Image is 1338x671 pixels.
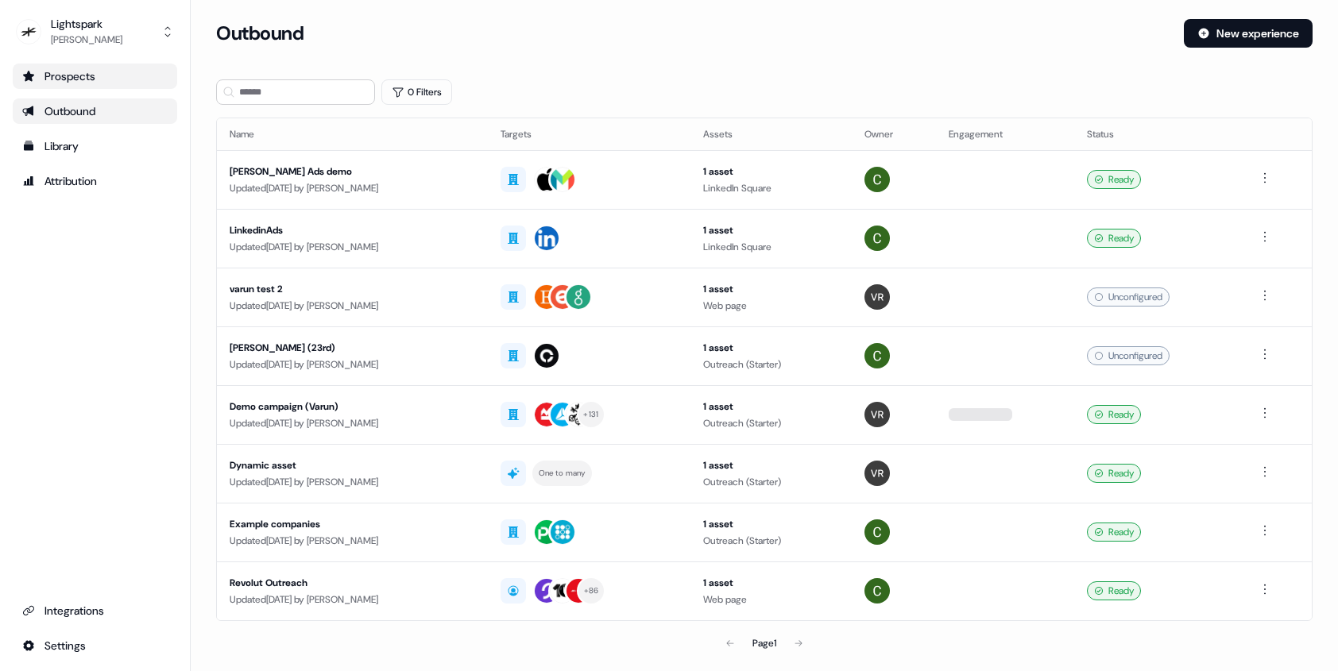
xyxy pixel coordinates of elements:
[230,592,475,607] div: Updated [DATE] by [PERSON_NAME]
[230,533,475,549] div: Updated [DATE] by [PERSON_NAME]
[864,519,890,545] img: Cayle
[1087,170,1141,189] div: Ready
[1087,229,1141,248] div: Ready
[51,16,122,32] div: Lightspark
[230,575,475,591] div: Revolut Outreach
[230,164,475,179] div: [PERSON_NAME] Ads demo
[22,68,168,84] div: Prospects
[584,584,599,598] div: + 86
[703,399,838,415] div: 1 asset
[1184,19,1313,48] button: New experience
[230,281,475,297] div: varun test 2
[381,79,452,105] button: 0 Filters
[703,298,838,314] div: Web page
[13,13,177,51] button: Lightspark[PERSON_NAME]
[1087,405,1141,424] div: Ready
[1087,523,1141,542] div: Ready
[852,118,936,150] th: Owner
[703,357,838,372] div: Outreach (Starter)
[22,638,168,654] div: Settings
[13,133,177,159] a: Go to templates
[488,118,690,150] th: Targets
[216,21,304,45] h3: Outbound
[51,32,122,48] div: [PERSON_NAME]
[864,226,890,251] img: Cayle
[539,466,586,480] div: One to many
[864,284,890,310] img: varun
[703,281,838,297] div: 1 asset
[864,167,890,192] img: Cayle
[230,180,475,196] div: Updated [DATE] by [PERSON_NAME]
[230,415,475,431] div: Updated [DATE] by [PERSON_NAME]
[1087,464,1141,483] div: Ready
[22,603,168,619] div: Integrations
[1087,287,1170,307] div: Unconfigured
[703,164,838,179] div: 1 asset
[1087,346,1170,365] div: Unconfigured
[864,578,890,604] img: Cayle
[703,474,838,490] div: Outreach (Starter)
[703,516,838,532] div: 1 asset
[703,415,838,431] div: Outreach (Starter)
[703,533,838,549] div: Outreach (Starter)
[230,399,475,415] div: Demo campaign (Varun)
[230,222,475,238] div: LinkedinAds
[864,402,890,427] img: varun
[230,357,475,372] div: Updated [DATE] by [PERSON_NAME]
[13,633,177,658] a: Go to integrations
[703,575,838,591] div: 1 asset
[13,598,177,623] a: Go to integrations
[703,592,838,607] div: Web page
[752,635,776,651] div: Page 1
[230,340,475,356] div: [PERSON_NAME] (23rd)
[13,168,177,194] a: Go to attribution
[230,474,475,490] div: Updated [DATE] by [PERSON_NAME]
[583,407,598,422] div: + 131
[703,457,838,473] div: 1 asset
[230,516,475,532] div: Example companies
[703,180,838,196] div: LinkedIn Square
[217,118,488,150] th: Name
[22,103,168,119] div: Outbound
[13,98,177,124] a: Go to outbound experience
[703,222,838,238] div: 1 asset
[1074,118,1243,150] th: Status
[22,173,168,189] div: Attribution
[230,239,475,255] div: Updated [DATE] by [PERSON_NAME]
[13,64,177,89] a: Go to prospects
[703,239,838,255] div: LinkedIn Square
[936,118,1074,150] th: Engagement
[1087,581,1141,600] div: Ready
[230,298,475,314] div: Updated [DATE] by [PERSON_NAME]
[230,457,475,473] div: Dynamic asset
[864,461,890,486] img: varun
[22,138,168,154] div: Library
[690,118,851,150] th: Assets
[864,343,890,368] img: Cayle
[703,340,838,356] div: 1 asset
